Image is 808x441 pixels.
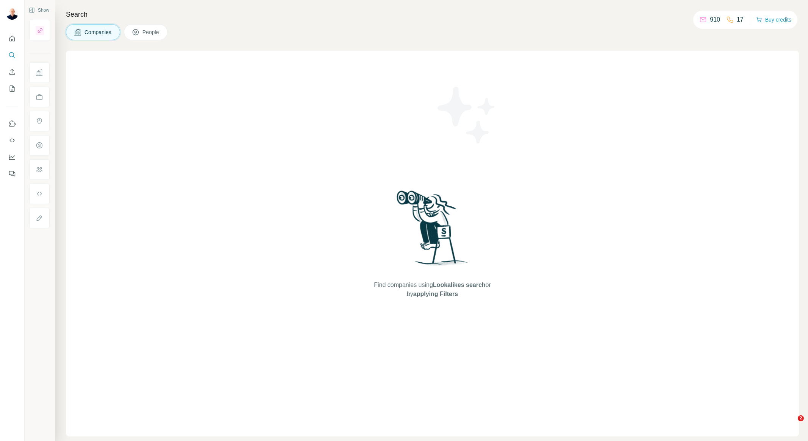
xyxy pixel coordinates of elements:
button: Feedback [6,167,18,181]
span: applying Filters [413,291,458,297]
button: Use Surfe on LinkedIn [6,117,18,131]
span: 2 [798,415,804,421]
button: Enrich CSV [6,65,18,79]
img: Surfe Illustration - Woman searching with binoculars [393,189,472,273]
button: My lists [6,82,18,95]
h4: Search [66,9,799,20]
button: Show [23,5,55,16]
img: Avatar [6,8,18,20]
button: Dashboard [6,150,18,164]
span: Companies [84,28,112,36]
span: People [142,28,160,36]
span: Find companies using or by [372,280,493,299]
span: Lookalikes search [433,282,486,288]
p: 17 [737,15,744,24]
button: Use Surfe API [6,134,18,147]
button: Quick start [6,32,18,45]
button: Search [6,48,18,62]
iframe: Intercom live chat [782,415,800,433]
img: Surfe Illustration - Stars [433,81,501,149]
button: Buy credits [756,14,791,25]
p: 910 [710,15,720,24]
